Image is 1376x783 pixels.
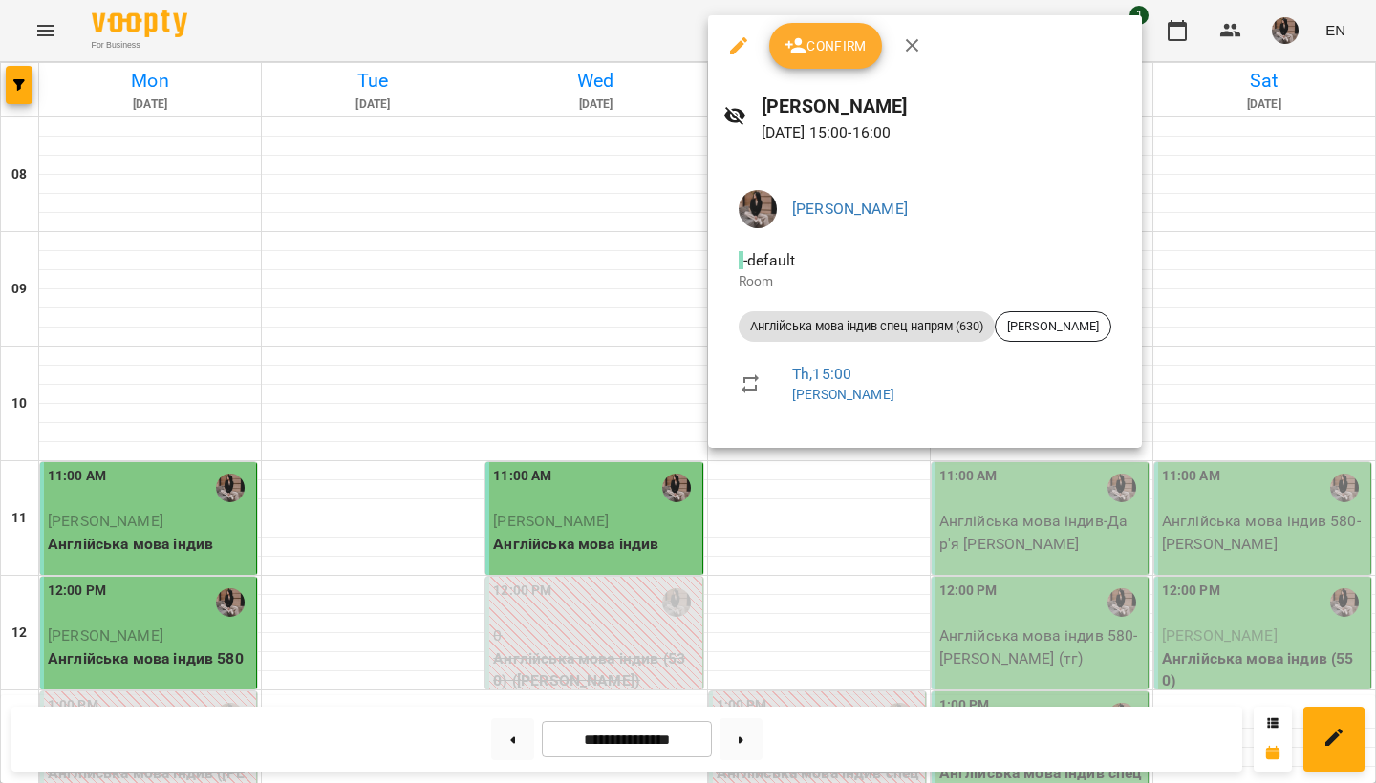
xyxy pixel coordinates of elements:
a: [PERSON_NAME] [792,200,908,218]
span: Confirm [785,34,867,57]
a: Th , 15:00 [792,365,851,383]
h6: [PERSON_NAME] [762,92,1127,121]
button: Confirm [769,23,882,69]
span: [PERSON_NAME] [996,318,1110,335]
span: - default [739,251,799,269]
a: [PERSON_NAME] [792,387,894,402]
span: Англійська мова індив спец напрям (630) [739,318,995,335]
p: [DATE] 15:00 - 16:00 [762,121,1127,144]
div: [PERSON_NAME] [995,311,1111,342]
p: Room [739,272,1111,291]
img: 7eeb5c2dceb0f540ed985a8fa2922f17.jpg [739,190,777,228]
